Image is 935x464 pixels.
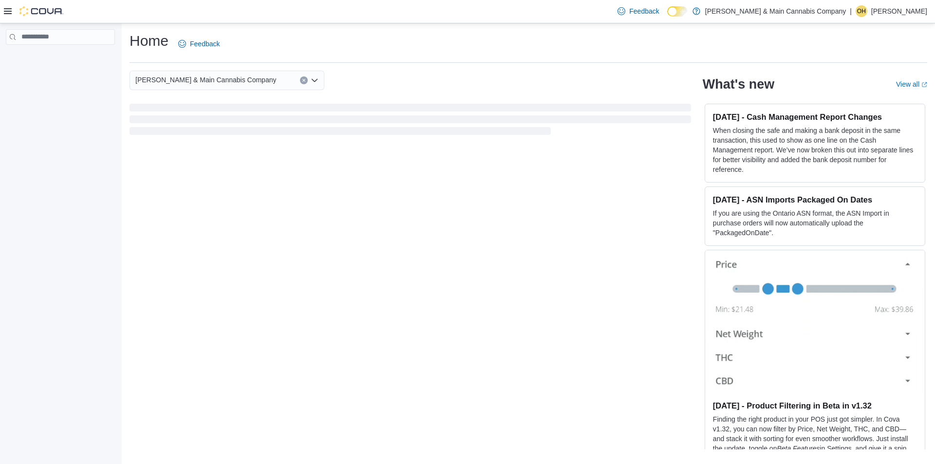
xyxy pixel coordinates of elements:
[135,74,276,86] span: [PERSON_NAME] & Main Cannabis Company
[190,39,220,49] span: Feedback
[857,5,866,17] span: OH
[713,126,917,174] p: When closing the safe and making a bank deposit in the same transaction, this used to show as one...
[871,5,927,17] p: [PERSON_NAME]
[713,112,917,122] h3: [DATE] - Cash Management Report Changes
[850,5,852,17] p: |
[713,401,917,410] h3: [DATE] - Product Filtering in Beta in v1.32
[703,76,774,92] h2: What's new
[777,445,820,452] em: Beta Features
[713,414,917,463] p: Finding the right product in your POS just got simpler. In Cova v1.32, you can now filter by Pric...
[713,195,917,204] h3: [DATE] - ASN Imports Packaged On Dates
[629,6,659,16] span: Feedback
[705,5,846,17] p: [PERSON_NAME] & Main Cannabis Company
[130,106,691,137] span: Loading
[130,31,168,51] h1: Home
[713,208,917,238] p: If you are using the Ontario ASN format, the ASN Import in purchase orders will now automatically...
[19,6,63,16] img: Cova
[856,5,867,17] div: Olivia Higgins
[921,82,927,88] svg: External link
[614,1,663,21] a: Feedback
[174,34,224,54] a: Feedback
[311,76,318,84] button: Open list of options
[300,76,308,84] button: Clear input
[6,47,115,70] nav: Complex example
[667,6,688,17] input: Dark Mode
[896,80,927,88] a: View allExternal link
